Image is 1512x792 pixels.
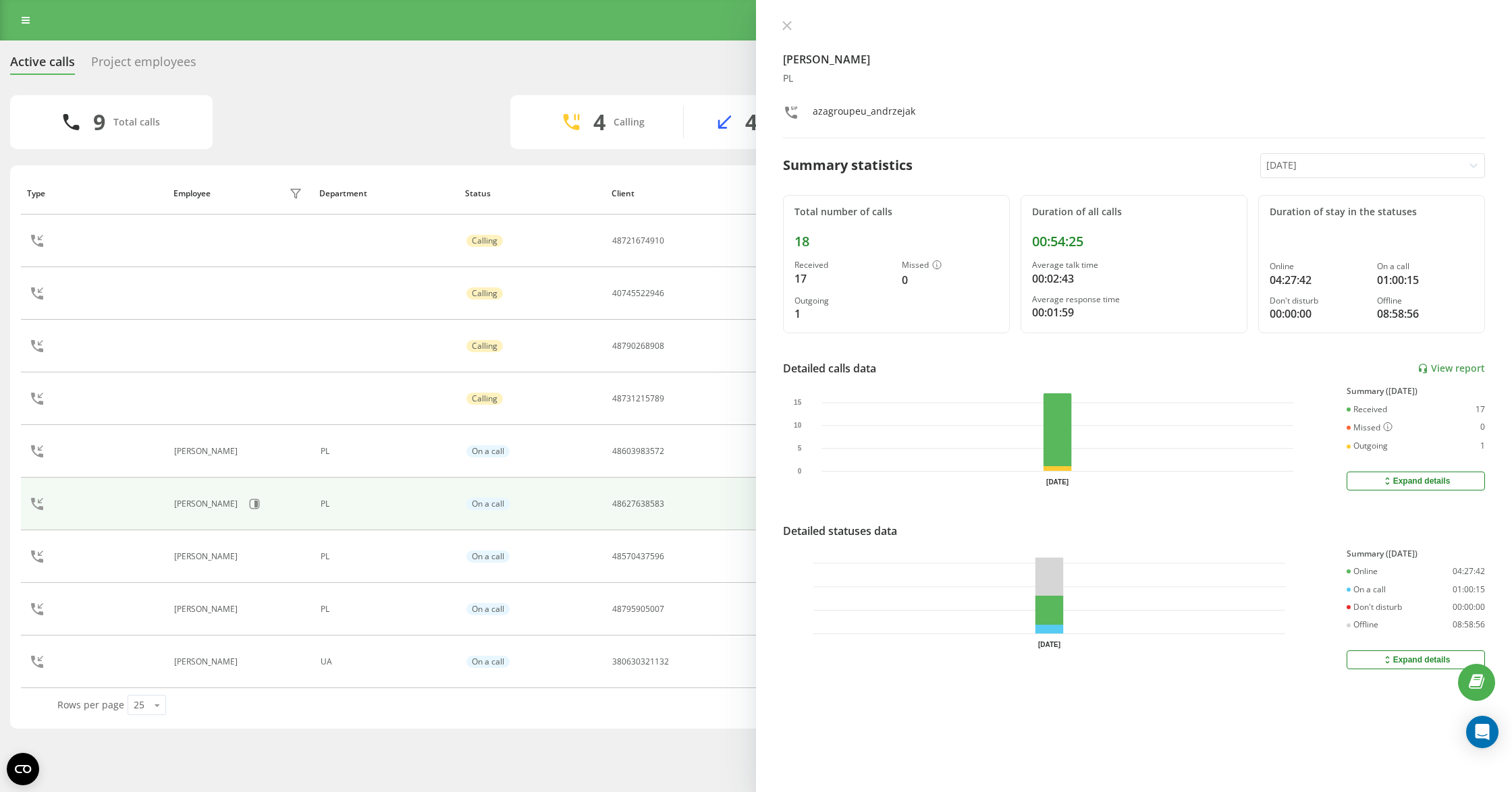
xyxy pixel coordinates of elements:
div: [PERSON_NAME] [174,604,241,614]
div: On a call [466,550,510,563]
div: PL [783,73,1485,84]
div: 48570437596 [612,552,664,561]
div: Detailed calls data [783,360,876,376]
div: 48795905007 [612,604,664,614]
div: [PERSON_NAME] [174,447,241,456]
div: Total number of calls [794,206,998,218]
div: Offline [1347,620,1378,629]
div: Don't disturb [1347,602,1402,612]
div: Total calls [113,117,160,128]
div: Missed [902,260,998,271]
div: 4 [745,109,757,135]
div: 17 [794,271,891,287]
div: Outgoing [1347,441,1388,451]
div: PL [321,447,452,456]
div: 25 [134,698,144,712]
div: 08:58:56 [1453,620,1485,629]
div: 04:27:42 [1270,272,1366,288]
div: PL [321,552,452,561]
div: Summary ([DATE]) [1347,549,1485,559]
div: 00:02:43 [1032,271,1236,287]
button: Expand details [1347,472,1485,490]
div: 0 [1480,422,1485,433]
div: 1 [794,306,891,322]
text: 5 [798,445,802,452]
text: [DATE] [1046,478,1069,486]
div: Client [612,189,746,198]
div: Expand details [1382,654,1451,665]
div: 18 [794,233,998,250]
div: Average talk time [1032,260,1236,270]
text: 15 [794,399,802,406]
div: Open Intercom Messenger [1466,716,1498,748]
div: 48603983572 [612,447,664,456]
div: [PERSON_NAME] [174,499,241,509]
div: PL [321,604,452,614]
div: 380630321132 [612,657,669,667]
div: 0 [902,272,998,288]
div: Calling [614,117,645,128]
div: Outgoing [794,296,891,306]
div: 48790268908 [612,341,664,351]
div: Active calls [10,55,75,76]
div: Received [794,260,891,270]
div: 01:00:15 [1377,272,1474,288]
div: 08:58:56 [1377,306,1474,322]
div: On a call [466,498,510,510]
div: 48627638583 [612,499,664,509]
div: 48721674910 [612,236,664,246]
div: Average response time [1032,295,1236,304]
div: Summary ([DATE]) [1347,387,1485,396]
div: 00:01:59 [1032,304,1236,320]
div: [PERSON_NAME] [174,552,241,561]
div: Calling [466,235,503,247]
div: Expand details [1382,476,1451,486]
div: 40745522946 [612,289,664,298]
div: 4 [593,109,605,135]
div: 17 [1476,405,1485,414]
button: Expand details [1347,650,1485,669]
div: 00:00:00 [1453,602,1485,612]
div: Duration of stay in the statuses [1270,206,1474,218]
div: On a call [1377,262,1474,271]
div: On a call [466,445,510,457]
div: 00:00:00 [1270,306,1366,322]
div: 01:00:15 [1453,585,1485,594]
div: Type [27,189,160,198]
div: Duration of all calls [1032,206,1236,218]
div: Detailed statuses data [783,523,897,539]
span: Rows per page [57,698,124,711]
div: Project employees [91,55,196,76]
div: On a call [466,656,510,668]
div: 04:27:42 [1453,567,1485,576]
div: Department [319,189,452,198]
div: UA [321,657,452,667]
div: 00:54:25 [1032,233,1236,250]
div: 9 [93,109,105,135]
div: PL [321,499,452,509]
div: Calling [466,393,503,405]
div: Employee [173,189,211,198]
div: [PERSON_NAME] [174,657,241,667]
text: 10 [794,422,802,429]
div: Missed [1347,422,1393,433]
div: 1 [1480,441,1485,451]
div: Online [1347,567,1378,576]
div: Offline [1377,296,1474,306]
div: Summary statistics [783,155,913,175]
div: Calling [466,340,503,352]
div: Don't disturb [1270,296,1366,306]
text: [DATE] [1038,641,1060,648]
div: On a call [466,603,510,615]
text: 0 [798,468,802,475]
div: Calling [466,287,503,300]
div: Received [1347,405,1387,414]
div: 48731215789 [612,394,664,403]
div: Status [465,189,598,198]
a: View report [1417,363,1485,374]
h4: [PERSON_NAME] [783,51,1485,67]
div: Online [1270,262,1366,271]
div: azagroupeu_andrzejak [813,105,915,124]
button: Open CMP widget [7,753,39,785]
div: On a call [1347,585,1386,594]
